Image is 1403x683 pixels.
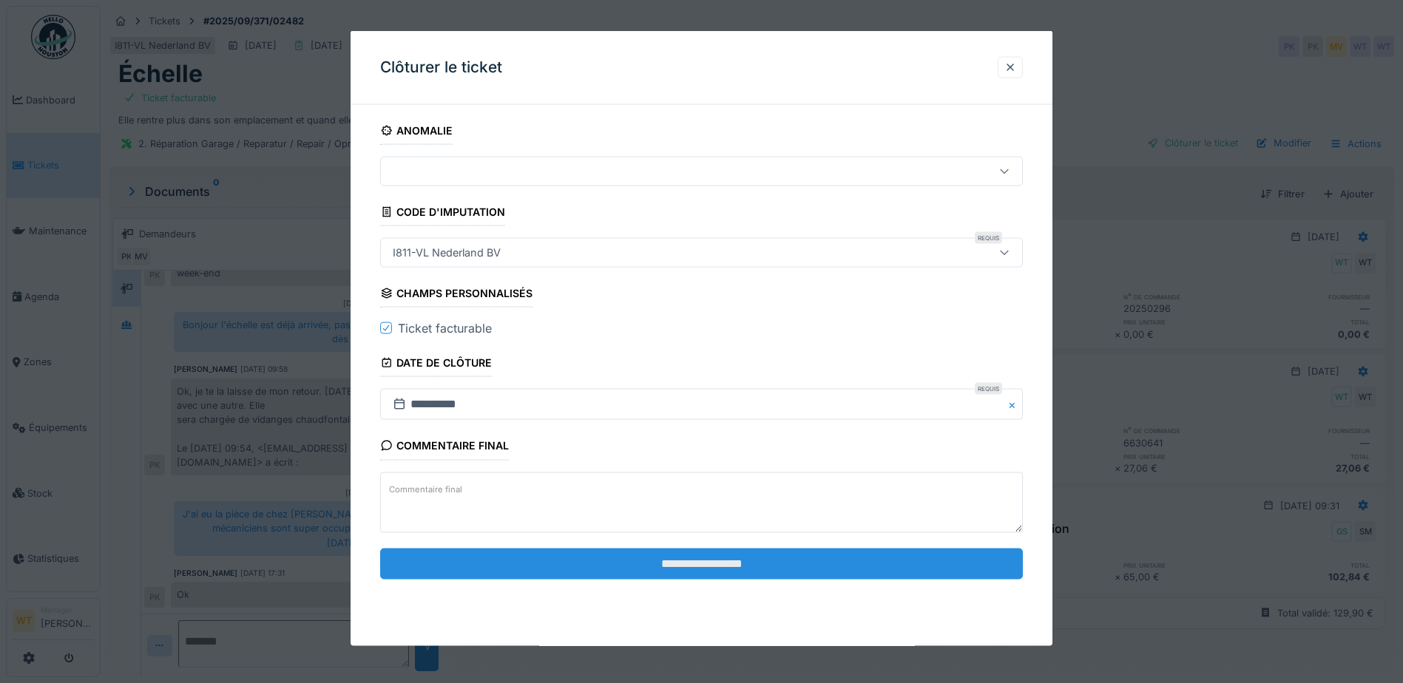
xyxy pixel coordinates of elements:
[380,58,502,77] h3: Clôturer le ticket
[380,352,492,377] div: Date de clôture
[1007,389,1023,420] button: Close
[975,232,1002,244] div: Requis
[386,480,465,498] label: Commentaire final
[380,435,509,460] div: Commentaire final
[380,201,505,226] div: Code d'imputation
[398,319,492,337] div: Ticket facturable
[975,383,1002,395] div: Requis
[380,282,533,307] div: Champs personnalisés
[380,120,453,145] div: Anomalie
[387,245,507,261] div: I811-VL Nederland BV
